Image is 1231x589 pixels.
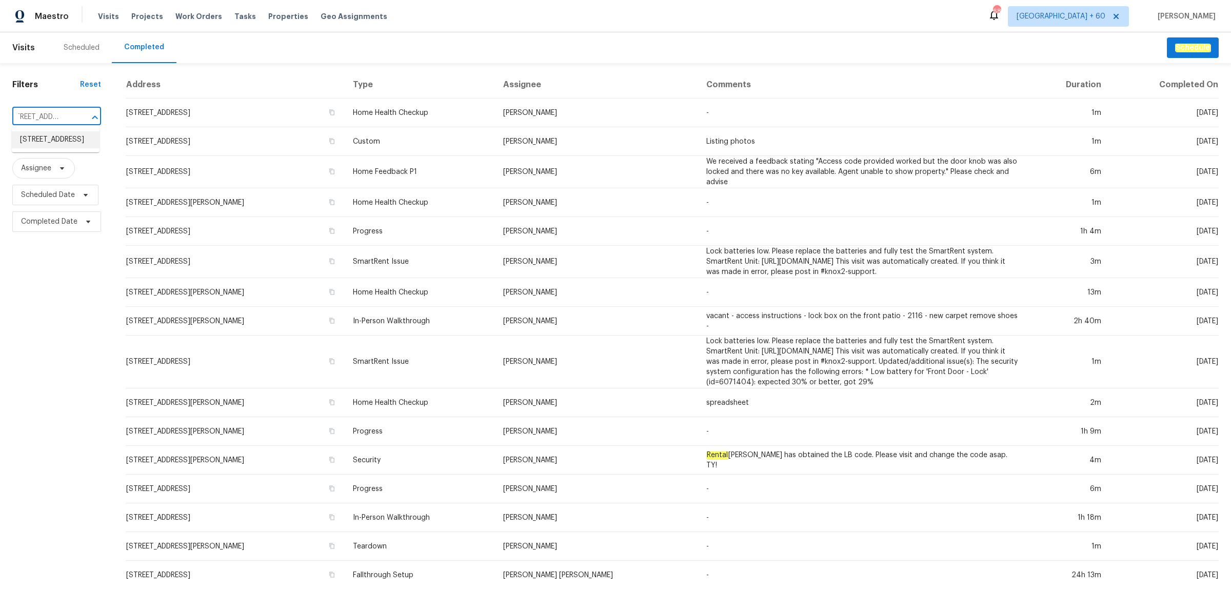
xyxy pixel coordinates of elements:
td: Security [345,446,495,475]
button: Copy Address [327,398,336,407]
td: - [698,278,1026,307]
td: [PERSON_NAME] [495,475,698,503]
td: [DATE] [1109,307,1219,336]
button: Copy Address [327,167,336,176]
td: 2h 40m [1026,307,1110,336]
td: 6m [1026,156,1110,188]
td: [STREET_ADDRESS][PERSON_NAME] [126,307,345,336]
span: Tasks [234,13,256,20]
div: Completed [124,42,164,52]
td: [PERSON_NAME] [495,217,698,246]
td: [PERSON_NAME] [495,99,698,127]
td: [PERSON_NAME] [495,246,698,278]
td: Custom [345,127,495,156]
span: Visits [12,36,35,59]
td: [PERSON_NAME] [495,127,698,156]
button: Copy Address [327,136,336,146]
td: Listing photos [698,127,1026,156]
td: In-Person Walkthrough [345,307,495,336]
th: Assignee [495,71,698,99]
td: 13m [1026,278,1110,307]
td: 1h 18m [1026,503,1110,532]
button: Copy Address [327,484,336,493]
td: SmartRent Issue [345,246,495,278]
button: Copy Address [327,541,336,551]
td: - [698,532,1026,561]
td: - [698,188,1026,217]
td: vacant - access instructions - lock box on the front patio - 2116 - new carpet remove shoes - [698,307,1026,336]
div: Reset [80,80,101,90]
td: [PERSON_NAME] [495,446,698,475]
td: [STREET_ADDRESS] [126,127,345,156]
th: Comments [698,71,1026,99]
td: 1m [1026,127,1110,156]
td: [DATE] [1109,417,1219,446]
td: [STREET_ADDRESS] [126,475,345,503]
em: Rental [706,451,728,459]
td: 1m [1026,99,1110,127]
td: [STREET_ADDRESS][PERSON_NAME] [126,532,345,561]
td: [DATE] [1109,127,1219,156]
h1: Filters [12,80,80,90]
td: Home Health Checkup [345,99,495,127]
td: [STREET_ADDRESS] [126,217,345,246]
td: [DATE] [1109,336,1219,388]
td: [DATE] [1109,156,1219,188]
button: Copy Address [327,257,336,266]
td: [STREET_ADDRESS] [126,503,345,532]
li: [STREET_ADDRESS] [12,131,100,148]
td: 1h 9m [1026,417,1110,446]
td: - [698,99,1026,127]
td: [STREET_ADDRESS] [126,336,345,388]
span: Work Orders [175,11,222,22]
td: 1m [1026,336,1110,388]
td: - [698,475,1026,503]
div: 684 [993,6,1000,16]
span: [PERSON_NAME] [1154,11,1216,22]
th: Type [345,71,495,99]
td: Home Feedback P1 [345,156,495,188]
th: Duration [1026,71,1110,99]
td: 4m [1026,446,1110,475]
td: 3m [1026,246,1110,278]
span: Properties [268,11,308,22]
th: Completed On [1109,71,1219,99]
td: [PERSON_NAME] [495,417,698,446]
td: [PERSON_NAME] [495,307,698,336]
td: 1m [1026,532,1110,561]
td: Progress [345,475,495,503]
span: Assignee [21,163,51,173]
td: [PERSON_NAME] [495,388,698,417]
button: Copy Address [327,570,336,579]
td: - [698,217,1026,246]
th: Address [126,71,345,99]
td: [DATE] [1109,188,1219,217]
td: Lock batteries low. Please replace the batteries and fully test the SmartRent system. SmartRent U... [698,336,1026,388]
button: Close [88,110,102,125]
td: [STREET_ADDRESS][PERSON_NAME] [126,388,345,417]
button: Schedule [1167,37,1219,58]
td: [DATE] [1109,503,1219,532]
td: [DATE] [1109,532,1219,561]
td: 6m [1026,475,1110,503]
td: [PERSON_NAME] [495,532,698,561]
button: Copy Address [327,357,336,366]
span: [GEOGRAPHIC_DATA] + 60 [1017,11,1105,22]
td: [STREET_ADDRESS][PERSON_NAME] [126,188,345,217]
td: Progress [345,417,495,446]
button: Copy Address [327,108,336,117]
td: [PERSON_NAME] [495,503,698,532]
td: Teardown [345,532,495,561]
td: [DATE] [1109,99,1219,127]
button: Copy Address [327,426,336,436]
button: Copy Address [327,287,336,297]
button: Copy Address [327,513,336,522]
td: SmartRent Issue [345,336,495,388]
td: We received a feedback stating "Access code provided worked but the door knob was also locked and... [698,156,1026,188]
td: In-Person Walkthrough [345,503,495,532]
td: [PERSON_NAME] [495,156,698,188]
td: [STREET_ADDRESS] [126,99,345,127]
td: Lock batteries low. Please replace the batteries and fully test the SmartRent system. SmartRent U... [698,246,1026,278]
td: - [698,417,1026,446]
span: Projects [131,11,163,22]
